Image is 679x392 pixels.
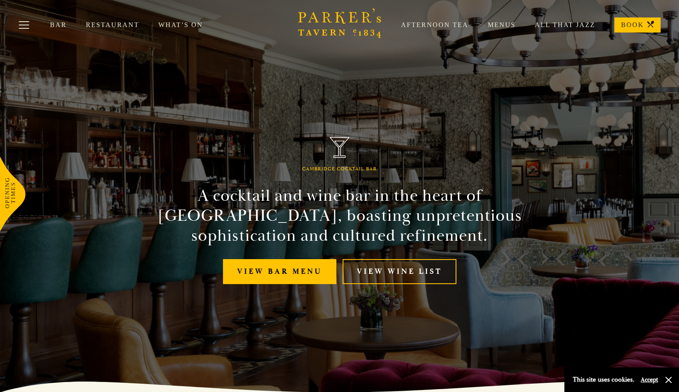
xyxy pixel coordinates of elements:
img: Parker's Tavern Brasserie Cambridge [330,137,350,158]
h1: Cambridge Cocktail Bar [302,166,377,172]
a: View Wine List [343,259,456,285]
a: View bar menu [223,259,336,285]
button: Accept [641,376,658,384]
button: Close and accept [664,376,673,384]
p: This site uses cookies. [573,374,634,386]
h2: A cocktail and wine bar in the heart of [GEOGRAPHIC_DATA], boasting unpretentious sophistication ... [150,186,530,246]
